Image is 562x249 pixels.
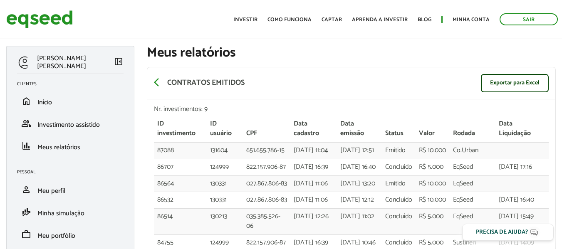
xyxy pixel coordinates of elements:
li: Investimento assistido [11,112,130,135]
span: Meus relatórios [37,142,80,153]
td: 822.157.906-87 [243,159,290,175]
td: EqSeed [450,209,495,235]
td: 130213 [207,209,243,235]
td: R$ 5.000 [416,159,450,175]
td: 87088 [154,142,207,159]
th: Data Liquidação [495,116,549,142]
a: workMeu portfólio [17,229,124,239]
a: financeMeus relatórios [17,141,124,151]
a: Aprenda a investir [352,17,408,22]
a: homeInício [17,96,124,106]
li: Início [11,90,130,112]
a: Minha conta [453,17,490,22]
a: arrow_back_ios [154,77,164,89]
th: Data cadastro [290,116,337,142]
th: Status [382,116,416,142]
td: [DATE] 12:51 [337,142,382,159]
td: 130331 [207,175,243,192]
span: home [21,96,31,106]
td: [DATE] 15:49 [495,209,549,235]
td: R$ 5.000 [416,209,450,235]
td: [DATE] 12:12 [337,192,382,209]
a: Captar [322,17,342,22]
td: 651.655.786-15 [243,142,290,159]
td: [DATE] 11:02 [337,209,382,235]
a: finance_modeMinha simulação [17,207,124,217]
td: R$ 10.000 [416,175,450,192]
a: groupInvestimento assistido [17,118,124,128]
p: Contratos emitidos [167,79,245,88]
td: Emitido [382,142,416,159]
td: [DATE] 11:04 [290,142,337,159]
td: 86514 [154,209,207,235]
th: Rodada [450,116,495,142]
img: EqSeed [6,8,73,30]
th: ID investimento [154,116,207,142]
td: Emitido [382,175,416,192]
td: [DATE] 16:39 [290,159,337,175]
td: [DATE] 17:16 [495,159,549,175]
td: EqSeed [450,192,495,209]
td: 131604 [207,142,243,159]
th: Valor [416,116,450,142]
h1: Meus relatórios [147,46,556,60]
li: Minha simulação [11,201,130,223]
span: Meu portfólio [37,230,75,242]
td: Co.Urban [450,142,495,159]
li: Meu portfólio [11,223,130,246]
td: [DATE] 16:40 [337,159,382,175]
p: [PERSON_NAME] [PERSON_NAME] [37,54,113,70]
td: 130331 [207,192,243,209]
td: [DATE] 16:40 [495,192,549,209]
td: 035.385.526-06 [243,209,290,235]
td: EqSeed [450,175,495,192]
span: work [21,229,31,239]
a: Colapsar menu [114,57,124,68]
td: Concluído [382,159,416,175]
a: personMeu perfil [17,185,124,195]
span: Meu perfil [37,185,65,197]
span: arrow_back_ios [154,77,164,87]
td: 124999 [207,159,243,175]
th: CPF [243,116,290,142]
td: [DATE] 11:06 [290,192,337,209]
h2: Clientes [17,81,130,86]
span: finance [21,141,31,151]
div: Nr. investimentos: 9 [154,106,549,113]
td: Concluído [382,192,416,209]
span: left_panel_close [114,57,124,67]
li: Meus relatórios [11,135,130,157]
span: group [21,118,31,128]
a: Como funciona [267,17,312,22]
td: 027.867.806-83 [243,175,290,192]
td: EqSeed [450,159,495,175]
td: 86532 [154,192,207,209]
th: Data emissão [337,116,382,142]
td: [DATE] 12:26 [290,209,337,235]
a: Exportar para Excel [481,74,549,92]
td: R$ 10.000 [416,142,450,159]
span: Início [37,97,52,108]
span: finance_mode [21,207,31,217]
td: R$ 10.000 [416,192,450,209]
td: [DATE] 13:20 [337,175,382,192]
h2: Pessoal [17,170,130,175]
span: person [21,185,31,195]
td: Concluído [382,209,416,235]
td: 86707 [154,159,207,175]
span: Investimento assistido [37,119,100,131]
td: 86564 [154,175,207,192]
a: Sair [500,13,558,25]
th: ID usuário [207,116,243,142]
td: 027.867.806-83 [243,192,290,209]
td: [DATE] 11:06 [290,175,337,192]
span: Minha simulação [37,208,84,219]
a: Investir [233,17,257,22]
li: Meu perfil [11,178,130,201]
a: Blog [418,17,431,22]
